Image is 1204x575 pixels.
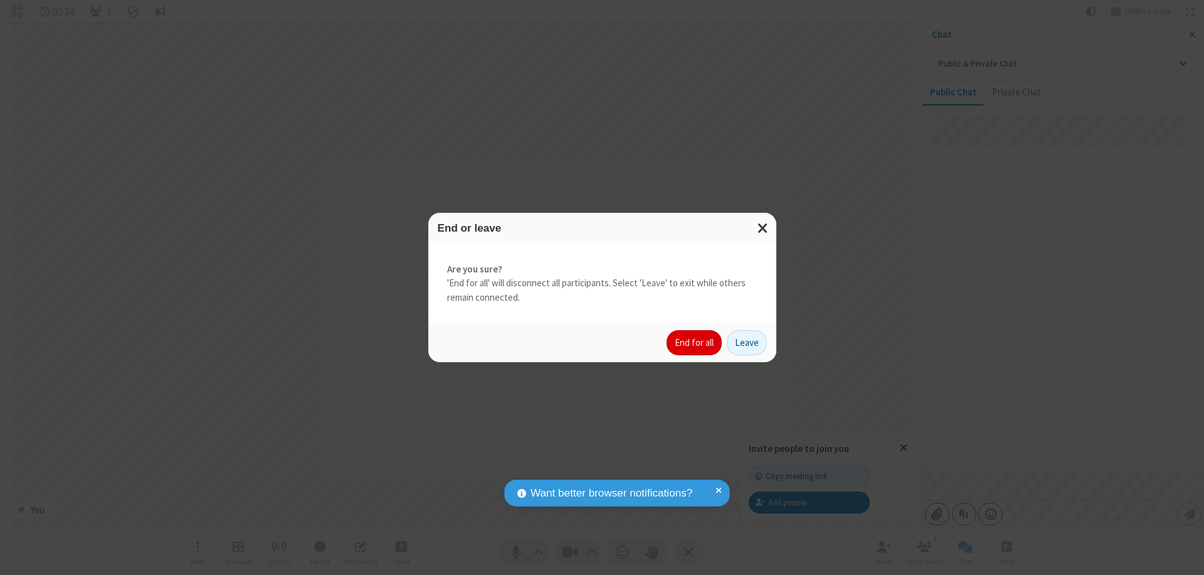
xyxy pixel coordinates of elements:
[438,222,767,234] h3: End or leave
[531,485,692,502] span: Want better browser notifications?
[447,262,758,277] strong: Are you sure?
[727,330,767,355] button: Leave
[667,330,722,355] button: End for all
[428,244,776,324] div: 'End for all' will disconnect all participants. Select 'Leave' to exit while others remain connec...
[750,213,776,244] button: Close modal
